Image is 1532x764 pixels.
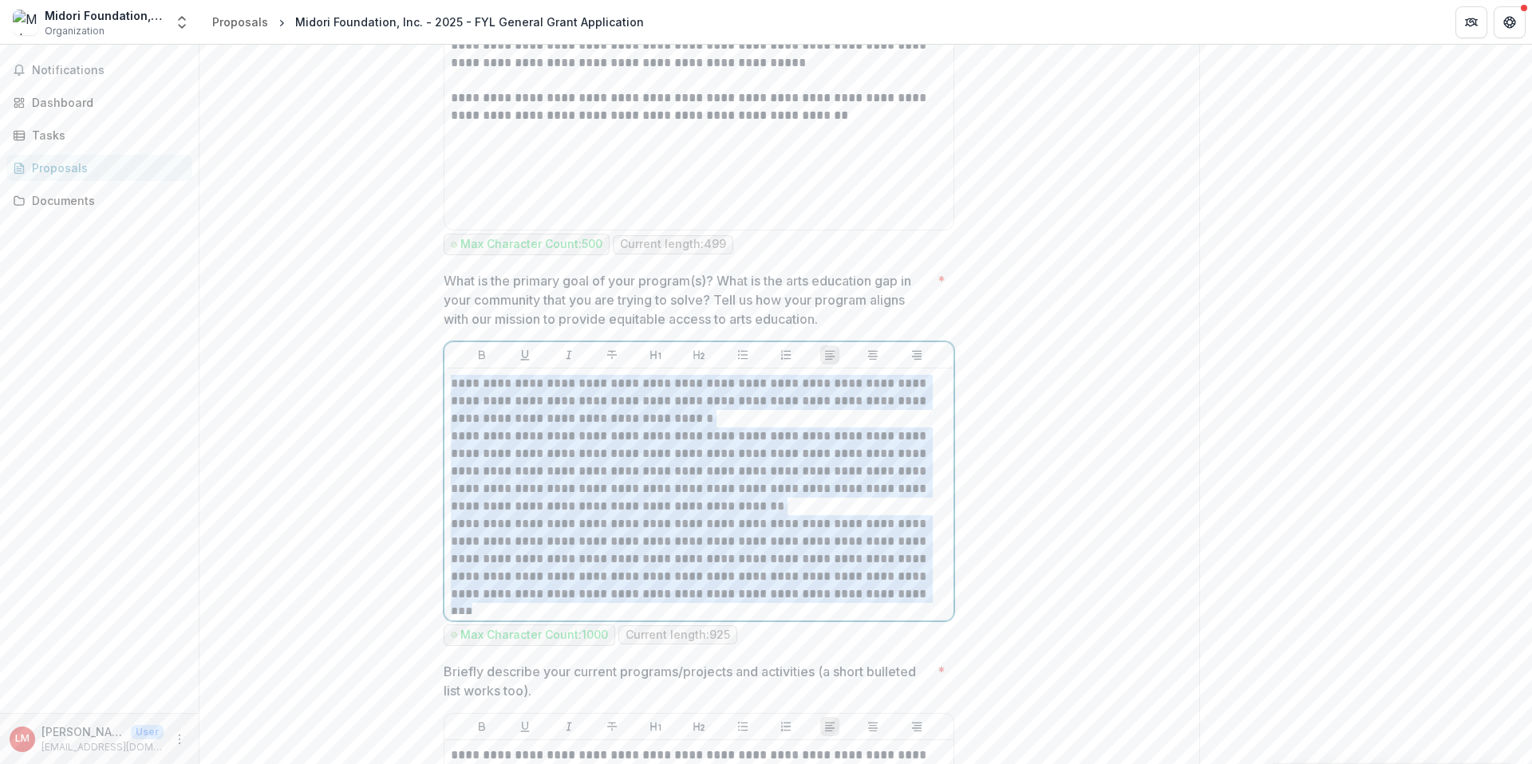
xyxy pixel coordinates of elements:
[206,10,650,33] nav: breadcrumb
[32,192,180,209] div: Documents
[206,10,274,33] a: Proposals
[472,345,492,364] button: Bold
[212,14,268,30] div: Proposals
[646,717,665,736] button: Heading 1
[602,717,622,736] button: Strike
[820,345,839,364] button: Align Left
[171,6,193,38] button: Open entity switcher
[515,345,535,364] button: Underline
[32,94,180,111] div: Dashboard
[559,717,578,736] button: Italicize
[6,57,192,83] button: Notifications
[602,345,622,364] button: Strike
[907,345,926,364] button: Align Right
[646,345,665,364] button: Heading 1
[733,717,752,736] button: Bullet List
[472,717,492,736] button: Bold
[907,717,926,736] button: Align Right
[41,723,124,740] p: [PERSON_NAME]
[45,7,164,24] div: Midori Foundation, Inc.
[620,238,726,251] p: Current length: 499
[32,159,180,176] div: Proposals
[626,628,730,642] p: Current length: 925
[733,345,752,364] button: Bullet List
[15,734,30,744] div: Luz MacManus
[32,127,180,144] div: Tasks
[515,717,535,736] button: Underline
[460,628,608,642] p: Max Character Count: 1000
[460,238,602,251] p: Max Character Count: 500
[1494,6,1526,38] button: Get Help
[13,10,38,35] img: Midori Foundation, Inc.
[131,725,164,739] p: User
[6,155,192,181] a: Proposals
[559,345,578,364] button: Italicize
[170,730,189,749] button: More
[41,740,164,754] p: [EMAIL_ADDRESS][DOMAIN_NAME]
[776,717,796,736] button: Ordered List
[776,345,796,364] button: Ordered List
[444,271,931,329] p: What is the primary goal of your program(s)? What is the arts education gap in your community tha...
[295,14,644,30] div: Midori Foundation, Inc. - 2025 - FYL General Grant Application
[1455,6,1487,38] button: Partners
[689,345,709,364] button: Heading 2
[863,717,882,736] button: Align Center
[6,187,192,214] a: Documents
[32,64,186,77] span: Notifications
[863,345,882,364] button: Align Center
[6,89,192,116] a: Dashboard
[689,717,709,736] button: Heading 2
[444,662,931,700] p: Briefly describe your current programs/projects and activities (a short bulleted list works too).
[6,122,192,148] a: Tasks
[820,717,839,736] button: Align Left
[45,24,105,38] span: Organization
